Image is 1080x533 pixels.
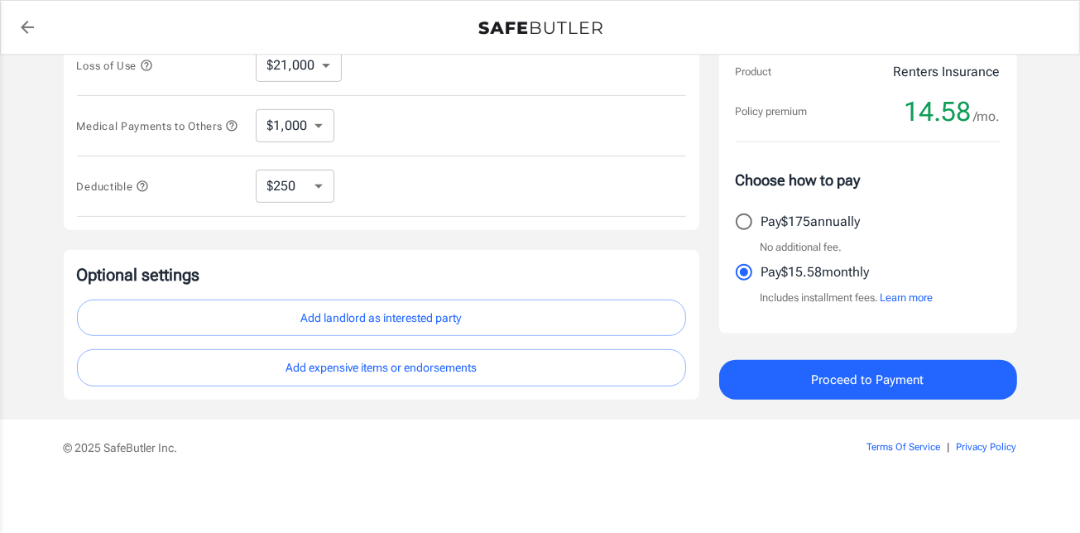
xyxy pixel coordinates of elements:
[881,290,934,306] button: Learn more
[761,290,934,306] p: Includes installment fees.
[719,360,1017,400] button: Proceed to Payment
[77,349,686,387] button: Add expensive items or endorsements
[77,176,150,196] button: Deductible
[77,300,686,337] button: Add landlord as interested party
[77,60,153,72] span: Loss of Use
[761,239,842,256] p: No additional fee.
[736,64,772,80] p: Product
[761,212,861,232] p: Pay $175 annually
[761,262,870,282] p: Pay $15.58 monthly
[77,180,150,193] span: Deductible
[867,441,941,453] a: Terms Of Service
[64,439,774,456] p: © 2025 SafeButler Inc.
[736,169,1001,191] p: Choose how to pay
[894,62,1001,82] p: Renters Insurance
[812,369,924,391] span: Proceed to Payment
[974,105,1001,128] span: /mo.
[905,95,972,128] span: 14.58
[957,441,1017,453] a: Privacy Policy
[948,441,950,453] span: |
[736,103,808,120] p: Policy premium
[77,55,153,75] button: Loss of Use
[478,22,602,35] img: Back to quotes
[77,116,239,136] button: Medical Payments to Others
[77,120,239,132] span: Medical Payments to Others
[11,11,44,44] a: back to quotes
[77,263,686,286] p: Optional settings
